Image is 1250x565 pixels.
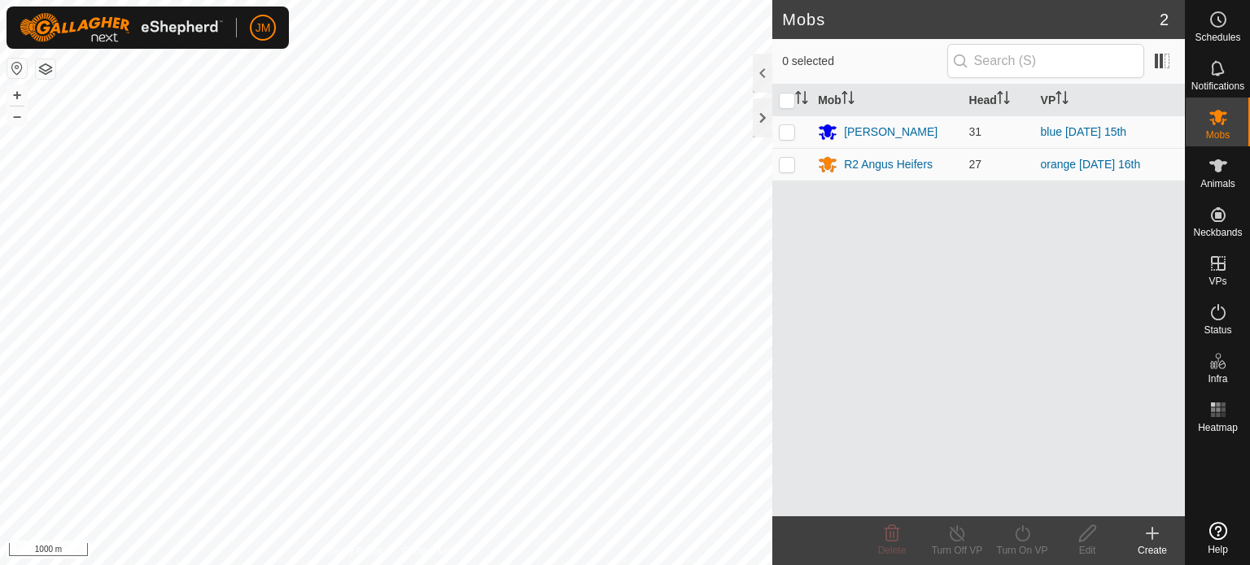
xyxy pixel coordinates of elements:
button: + [7,85,27,105]
span: Animals [1200,179,1235,189]
span: Delete [878,545,907,556]
th: Head [963,85,1034,116]
a: Contact Us [402,544,450,558]
span: VPs [1208,276,1226,286]
button: Reset Map [7,59,27,78]
button: – [7,106,27,126]
h2: Mobs [782,10,1160,29]
div: Edit [1055,543,1120,558]
button: Map Layers [36,59,55,79]
th: Mob [811,85,962,116]
div: Turn Off VP [924,543,990,558]
span: Neckbands [1193,228,1242,237]
div: R2 Angus Heifers [844,156,933,173]
span: Infra [1208,374,1227,384]
span: 31 [969,125,982,138]
a: blue [DATE] 15th [1041,125,1127,138]
span: JM [256,20,271,37]
div: Create [1120,543,1185,558]
p-sorticon: Activate to sort [997,93,1010,106]
span: Help [1208,545,1228,554]
span: Status [1204,325,1231,335]
div: [PERSON_NAME] [844,124,937,141]
a: Privacy Policy [322,544,383,558]
span: 2 [1160,7,1169,32]
input: Search (S) [947,44,1144,78]
span: Mobs [1206,130,1230,140]
p-sorticon: Activate to sort [841,93,854,106]
span: Schedules [1195,33,1240,42]
span: 27 [969,158,982,171]
p-sorticon: Activate to sort [795,93,808,106]
span: Notifications [1191,81,1244,91]
a: Help [1186,515,1250,561]
p-sorticon: Activate to sort [1056,93,1069,106]
img: Gallagher Logo [20,13,223,42]
span: Heatmap [1198,423,1238,432]
a: orange [DATE] 16th [1041,158,1141,171]
div: Turn On VP [990,543,1055,558]
span: 0 selected [782,53,946,70]
th: VP [1034,85,1185,116]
